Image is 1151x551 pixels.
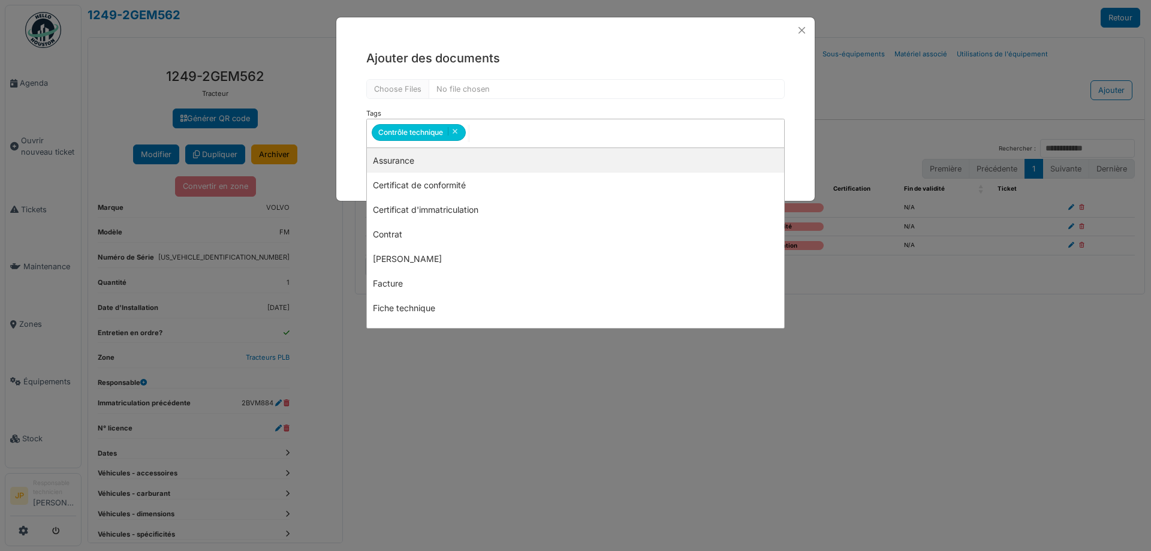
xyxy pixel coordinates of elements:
[366,109,381,119] label: Tags
[366,49,785,67] h5: Ajouter des documents
[367,320,784,345] div: Identification
[367,246,784,271] div: [PERSON_NAME]
[468,125,470,142] input: null
[367,222,784,246] div: Contrat
[794,22,810,38] button: Close
[367,197,784,222] div: Certificat d'immatriculation
[367,173,784,197] div: Certificat de conformité
[367,296,784,320] div: Fiche technique
[372,124,466,141] div: Contrôle technique
[367,148,784,173] div: Assurance
[367,271,784,296] div: Facture
[448,127,462,136] button: Remove item: '177'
